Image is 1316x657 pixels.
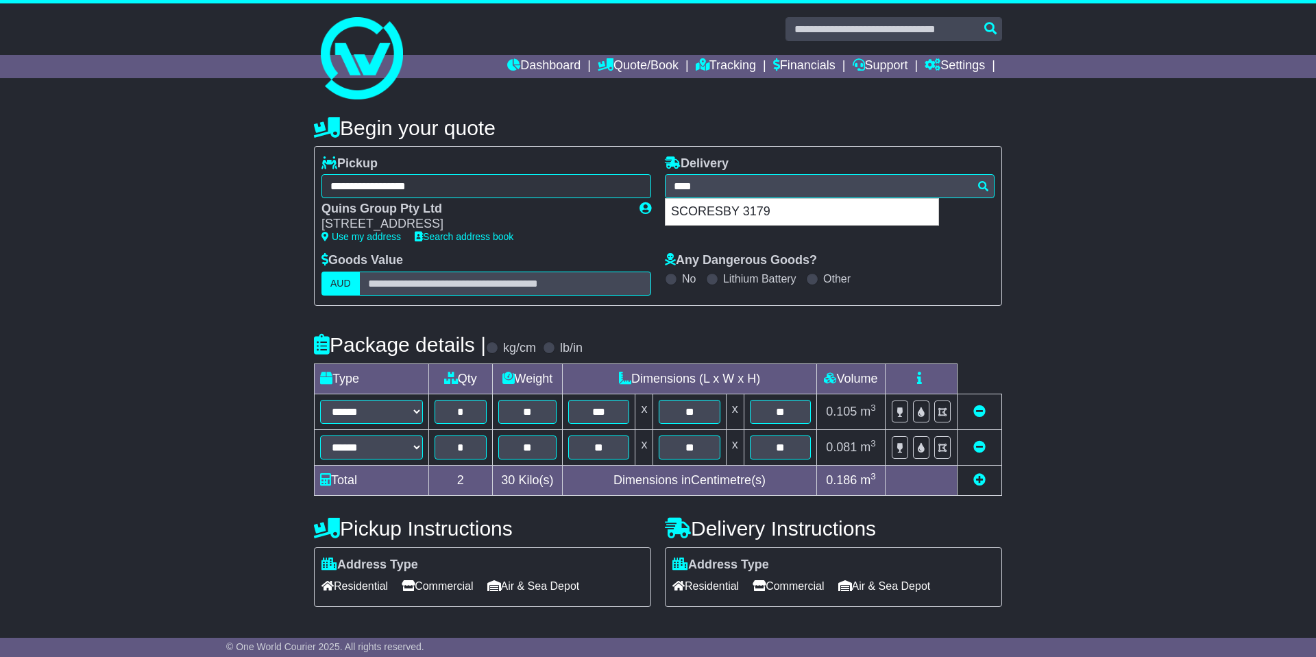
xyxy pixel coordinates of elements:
td: Kilo(s) [492,465,563,495]
h4: Delivery Instructions [665,517,1002,540]
td: x [726,429,744,465]
a: Financials [773,55,836,78]
sup: 3 [870,471,876,481]
span: Air & Sea Depot [487,575,580,597]
label: Address Type [672,558,769,573]
a: Support [853,55,908,78]
a: Remove this item [973,440,986,454]
span: 0.186 [826,473,857,487]
label: lb/in [560,341,583,356]
a: Tracking [696,55,756,78]
div: Quins Group Pty Ltd [321,202,626,217]
a: Dashboard [507,55,581,78]
span: 0.105 [826,405,857,418]
span: 0.081 [826,440,857,454]
span: Commercial [402,575,473,597]
a: Use my address [321,231,401,242]
div: SCORESBY 3179 [666,199,938,225]
td: x [635,394,653,429]
h4: Begin your quote [314,117,1002,139]
label: kg/cm [503,341,536,356]
label: Pickup [321,156,378,171]
label: Lithium Battery [723,272,796,285]
td: x [726,394,744,429]
label: No [682,272,696,285]
td: Weight [492,363,563,394]
label: Any Dangerous Goods? [665,253,817,268]
td: Type [315,363,429,394]
td: x [635,429,653,465]
label: Goods Value [321,253,403,268]
h4: Package details | [314,333,486,356]
td: Total [315,465,429,495]
span: Residential [672,575,739,597]
td: 2 [429,465,493,495]
span: Air & Sea Depot [838,575,931,597]
span: m [860,405,876,418]
label: Other [823,272,851,285]
a: Remove this item [973,405,986,418]
a: Quote/Book [598,55,679,78]
div: [STREET_ADDRESS] [321,217,626,232]
td: Dimensions in Centimetre(s) [563,465,817,495]
span: Commercial [753,575,824,597]
span: Residential [321,575,388,597]
td: Qty [429,363,493,394]
a: Settings [925,55,985,78]
span: m [860,473,876,487]
h4: Pickup Instructions [314,517,651,540]
label: Address Type [321,558,418,573]
label: Delivery [665,156,729,171]
span: m [860,440,876,454]
td: Dimensions (L x W x H) [563,363,817,394]
a: Search address book [415,231,513,242]
span: © One World Courier 2025. All rights reserved. [226,641,424,652]
sup: 3 [870,403,876,413]
sup: 3 [870,438,876,449]
td: Volume [816,363,885,394]
label: AUD [321,272,360,296]
span: 30 [501,473,515,487]
a: Add new item [973,473,986,487]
